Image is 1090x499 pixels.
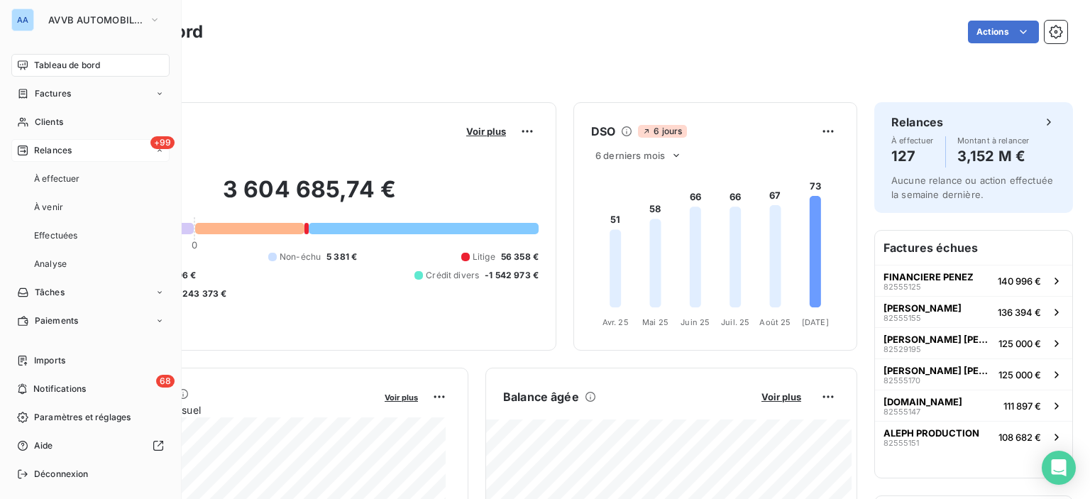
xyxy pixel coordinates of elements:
[883,345,921,353] span: 82529195
[80,175,539,218] h2: 3 604 685,74 €
[891,145,934,168] h4: 127
[957,145,1030,168] h4: 3,152 M €
[681,317,710,327] tspan: Juin 25
[875,327,1072,358] button: [PERSON_NAME] [PERSON_NAME]82529195125 000 €
[875,265,1072,296] button: FINANCIERE PENEZ82555125140 996 €
[473,251,495,263] span: Litige
[35,87,71,100] span: Factures
[11,434,170,457] a: Aide
[595,150,665,161] span: 6 derniers mois
[883,283,921,291] span: 82555125
[80,402,375,417] span: Chiffre d'affaires mensuel
[759,317,791,327] tspan: Août 25
[34,411,131,424] span: Paramètres et réglages
[1003,400,1041,412] span: 111 897 €
[875,358,1072,390] button: [PERSON_NAME] [PERSON_NAME]82555170125 000 €
[891,175,1053,200] span: Aucune relance ou action effectuée la semaine dernière.
[501,251,539,263] span: 56 358 €
[35,286,65,299] span: Tâches
[48,14,143,26] span: AVVB AUTOMOBILES
[178,287,227,300] span: -243 373 €
[503,388,579,405] h6: Balance âgée
[883,314,921,322] span: 82555155
[591,123,615,140] h6: DSO
[34,229,78,242] span: Effectuées
[998,369,1041,380] span: 125 000 €
[34,201,63,214] span: À venir
[462,125,510,138] button: Voir plus
[802,317,829,327] tspan: [DATE]
[34,258,67,270] span: Analyse
[883,334,993,345] span: [PERSON_NAME] [PERSON_NAME]
[466,126,506,137] span: Voir plus
[883,271,974,283] span: FINANCIERE PENEZ
[998,275,1041,287] span: 140 996 €
[638,125,686,138] span: 6 jours
[1042,451,1076,485] div: Open Intercom Messenger
[642,317,668,327] tspan: Mai 25
[150,136,175,149] span: +99
[34,59,100,72] span: Tableau de bord
[883,407,920,416] span: 82555147
[761,391,801,402] span: Voir plus
[875,296,1072,327] button: [PERSON_NAME]82555155136 394 €
[875,390,1072,421] button: [DOMAIN_NAME]82555147111 897 €
[34,468,89,481] span: Déconnexion
[757,390,805,403] button: Voir plus
[957,136,1030,145] span: Montant à relancer
[998,432,1041,443] span: 108 682 €
[875,421,1072,452] button: ALEPH PRODUCTION82555151108 682 €
[883,396,962,407] span: [DOMAIN_NAME]
[11,9,34,31] div: AA
[968,21,1039,43] button: Actions
[385,393,418,402] span: Voir plus
[602,317,629,327] tspan: Avr. 25
[891,114,943,131] h6: Relances
[35,314,78,327] span: Paiements
[426,269,479,282] span: Crédit divers
[883,302,962,314] span: [PERSON_NAME]
[380,390,422,403] button: Voir plus
[34,439,53,452] span: Aide
[192,239,197,251] span: 0
[891,136,934,145] span: À effectuer
[156,375,175,388] span: 68
[35,116,63,128] span: Clients
[883,365,993,376] span: [PERSON_NAME] [PERSON_NAME]
[34,144,72,157] span: Relances
[34,172,80,185] span: À effectuer
[883,376,920,385] span: 82555170
[280,251,321,263] span: Non-échu
[883,439,919,447] span: 82555151
[33,383,86,395] span: Notifications
[721,317,749,327] tspan: Juil. 25
[998,307,1041,318] span: 136 394 €
[34,354,65,367] span: Imports
[485,269,539,282] span: -1 542 973 €
[998,338,1041,349] span: 125 000 €
[883,427,979,439] span: ALEPH PRODUCTION
[326,251,357,263] span: 5 381 €
[875,231,1072,265] h6: Factures échues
